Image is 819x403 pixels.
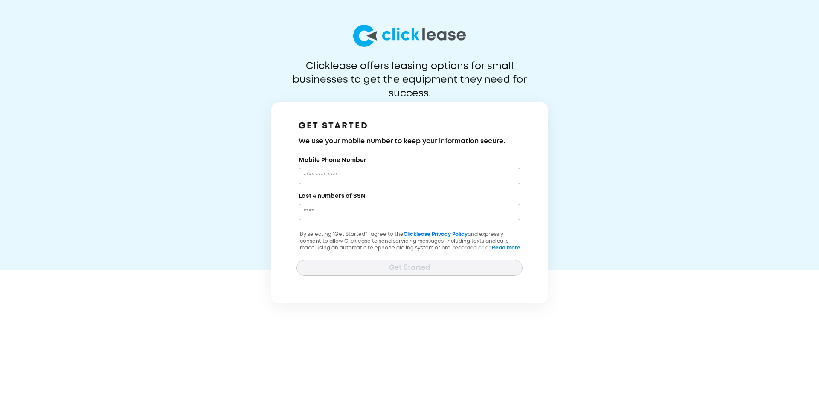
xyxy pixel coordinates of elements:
label: Mobile Phone Number [299,156,366,165]
h3: We use your mobile number to keep your information secure. [299,136,520,147]
img: logo-larg [353,25,466,47]
a: Clicklease Privacy Policy [404,232,468,237]
p: By selecting "Get Started" I agree to the and expressly consent to allow Clicklease to send servi... [296,231,523,272]
button: Get Started [296,260,523,276]
h1: GET STARTED [299,119,520,133]
label: Last 4 numbers of SSN [299,192,366,200]
p: Clicklease offers leasing options for small businesses to get the equipment they need for success. [272,60,547,87]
